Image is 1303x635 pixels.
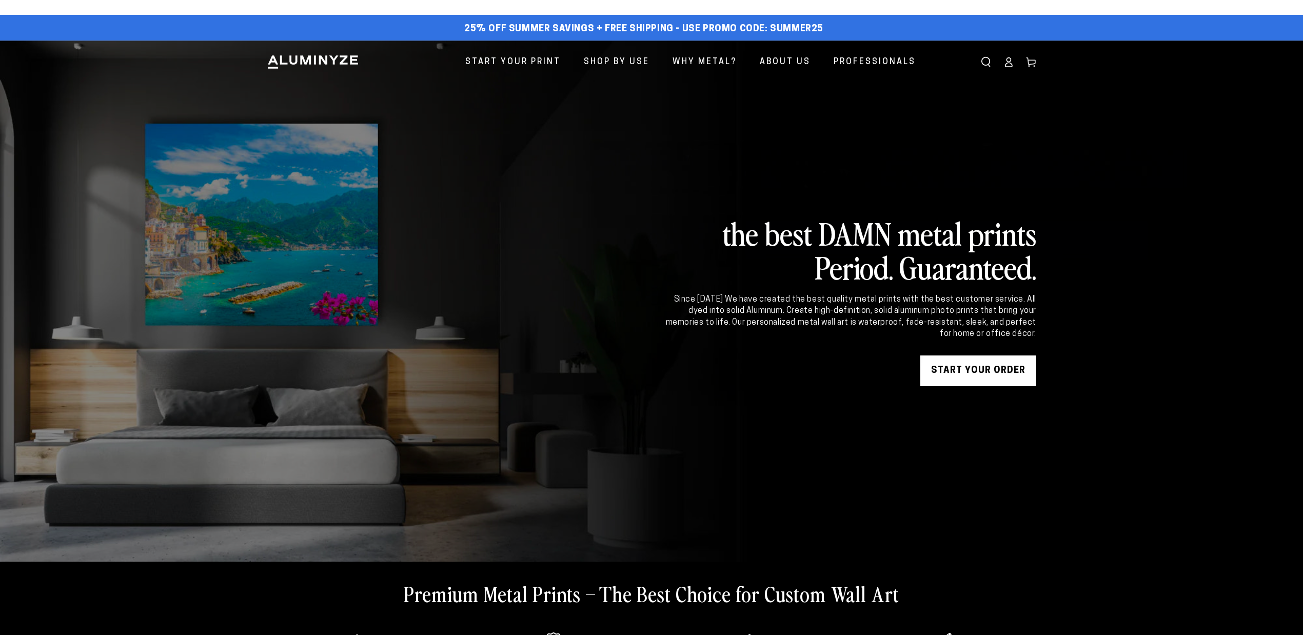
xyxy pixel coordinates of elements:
a: Start Your Print [458,49,568,76]
h2: the best DAMN metal prints Period. Guaranteed. [664,216,1036,284]
h2: Premium Metal Prints – The Best Choice for Custom Wall Art [404,580,899,607]
a: Shop By Use [576,49,657,76]
div: Since [DATE] We have created the best quality metal prints with the best customer service. All dy... [664,294,1036,340]
a: About Us [752,49,818,76]
a: Why Metal? [665,49,744,76]
a: START YOUR Order [920,355,1036,386]
span: Professionals [834,55,916,70]
img: Aluminyze [267,54,359,70]
span: Shop By Use [584,55,649,70]
span: Why Metal? [673,55,737,70]
span: About Us [760,55,811,70]
span: 25% off Summer Savings + Free Shipping - Use Promo Code: SUMMER25 [464,24,823,35]
summary: Search our site [975,51,997,73]
a: Professionals [826,49,923,76]
span: Start Your Print [465,55,561,70]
